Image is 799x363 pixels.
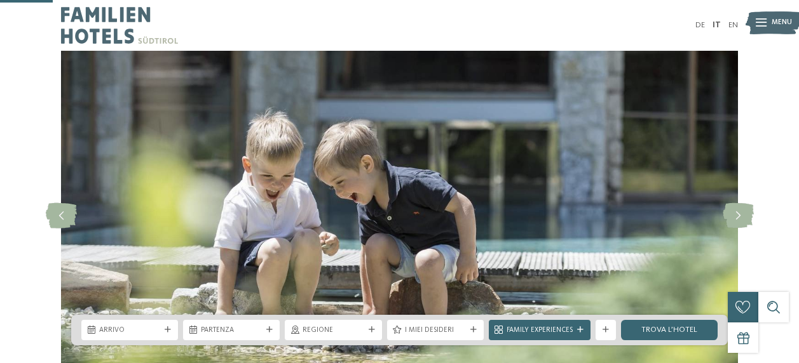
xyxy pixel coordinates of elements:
span: Menu [772,18,792,28]
a: EN [728,21,738,29]
a: IT [713,21,721,29]
span: Regione [303,326,364,336]
span: I miei desideri [405,326,466,336]
a: trova l’hotel [621,320,718,340]
a: DE [695,21,705,29]
span: Arrivo [99,326,160,336]
span: Family Experiences [507,326,573,336]
span: Partenza [201,326,262,336]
